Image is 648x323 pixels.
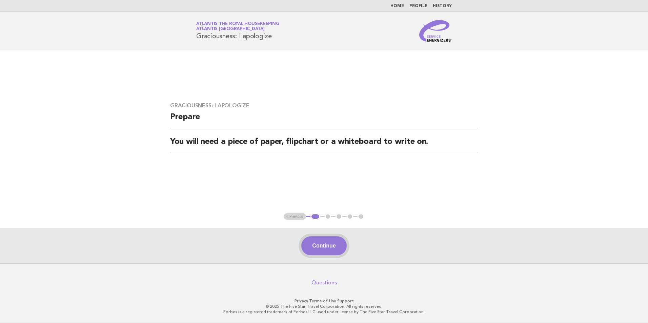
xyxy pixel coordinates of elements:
[117,309,531,315] p: Forbes is a registered trademark of Forbes LLC used under license by The Five Star Travel Corpora...
[196,27,265,31] span: Atlantis [GEOGRAPHIC_DATA]
[196,22,279,40] h1: Graciousness: I apologize
[390,4,404,8] a: Home
[301,236,346,255] button: Continue
[311,279,337,286] a: Questions
[117,304,531,309] p: © 2025 The Five Star Travel Corporation. All rights reserved.
[419,20,452,42] img: Service Energizers
[170,136,478,153] h2: You will need a piece of paper, flipchart or a whiteboard to write on.
[433,4,452,8] a: History
[196,22,279,31] a: Atlantis the Royal HousekeepingAtlantis [GEOGRAPHIC_DATA]
[117,298,531,304] p: · ·
[295,299,308,303] a: Privacy
[170,102,478,109] h3: Graciousness: I apologize
[309,299,336,303] a: Terms of Use
[337,299,354,303] a: Support
[310,213,320,220] button: 1
[409,4,427,8] a: Profile
[170,112,478,128] h2: Prepare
